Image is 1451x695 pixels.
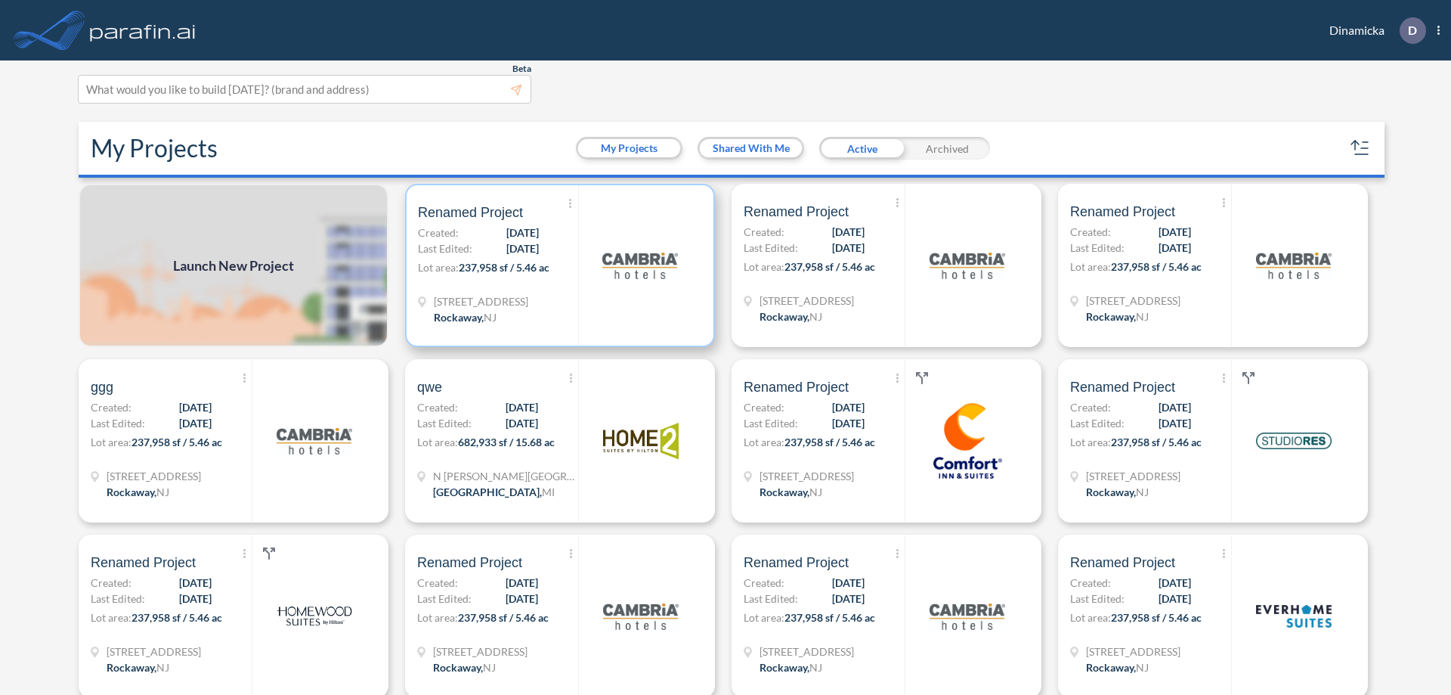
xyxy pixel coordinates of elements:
span: MI [542,486,555,498]
span: [DATE] [832,224,865,240]
div: Rockaway, NJ [1086,659,1149,675]
span: [DATE] [1159,575,1191,591]
span: Created: [744,224,784,240]
span: Renamed Project [744,203,849,221]
span: [DATE] [506,225,539,240]
span: Rockaway , [760,486,809,498]
span: NJ [809,310,822,323]
span: 321 Mt Hope Ave [433,644,527,659]
span: Launch New Project [173,256,294,276]
span: Created: [417,399,458,415]
span: NJ [1136,661,1149,674]
span: 321 Mt Hope Ave [107,644,201,659]
span: [DATE] [1159,240,1191,256]
div: Rockaway, NJ [107,484,169,500]
span: Rockaway , [433,661,483,674]
span: Lot area: [418,261,459,274]
h2: My Projects [91,134,218,163]
div: Rockaway, NJ [760,484,822,500]
span: Last Edited: [744,240,798,256]
span: 237,958 sf / 5.46 ac [458,611,549,624]
div: Rockaway, NJ [1086,484,1149,500]
span: Created: [1070,224,1111,240]
span: Rockaway , [1086,310,1136,323]
div: Archived [905,137,990,160]
div: Dinamicka [1307,17,1440,44]
span: [DATE] [506,240,539,256]
span: Rockaway , [434,311,484,324]
span: [DATE] [179,591,212,607]
span: Lot area: [744,436,784,448]
span: 237,958 sf / 5.46 ac [1111,611,1202,624]
span: Lot area: [1070,260,1111,273]
span: [DATE] [832,591,865,607]
span: NJ [483,661,496,674]
span: 237,958 sf / 5.46 ac [131,611,222,624]
span: 321 Mt Hope Ave [107,468,201,484]
span: Created: [1070,575,1111,591]
span: 321 Mt Hope Ave [434,293,528,309]
img: logo [930,579,1005,654]
span: Renamed Project [417,554,522,572]
div: Rockaway, NJ [760,309,822,324]
span: [DATE] [832,575,865,591]
span: qwe [417,378,442,396]
span: [DATE] [179,415,212,431]
span: Created: [418,225,459,240]
span: Lot area: [744,260,784,273]
img: logo [930,403,1005,479]
img: logo [603,403,679,479]
span: Lot area: [91,436,131,448]
div: Rockaway, NJ [1086,309,1149,324]
span: Renamed Project [1070,378,1175,396]
span: Renamed Project [744,554,849,572]
span: Lot area: [1070,611,1111,624]
span: Renamed Project [1070,203,1175,221]
span: 237,958 sf / 5.46 ac [784,611,875,624]
span: [DATE] [1159,399,1191,415]
span: [DATE] [832,399,865,415]
span: [DATE] [506,575,538,591]
span: Lot area: [1070,436,1111,448]
div: Rockaway, NJ [760,659,822,675]
span: 321 Mt Hope Ave [1086,468,1180,484]
span: [DATE] [832,415,865,431]
span: [DATE] [1159,224,1191,240]
span: Created: [1070,399,1111,415]
span: Last Edited: [1070,591,1125,607]
span: 321 Mt Hope Ave [760,468,854,484]
span: [DATE] [1159,415,1191,431]
span: NJ [484,311,497,324]
span: [DATE] [179,575,212,591]
span: Created: [417,575,458,591]
span: ggg [91,378,113,396]
p: D [1408,23,1417,37]
span: Last Edited: [417,591,472,607]
span: [DATE] [506,399,538,415]
span: 237,958 sf / 5.46 ac [784,260,875,273]
span: Rockaway , [1086,661,1136,674]
span: Last Edited: [744,591,798,607]
span: NJ [1136,310,1149,323]
span: 682,933 sf / 15.68 ac [458,436,555,448]
span: 321 Mt Hope Ave [1086,293,1180,309]
span: [DATE] [506,415,538,431]
span: Rockaway , [1086,486,1136,498]
span: Rockaway , [760,310,809,323]
span: Lot area: [744,611,784,624]
span: Last Edited: [744,415,798,431]
span: Lot area: [91,611,131,624]
span: NJ [809,486,822,498]
span: Rockaway , [107,661,156,674]
span: [DATE] [1159,591,1191,607]
span: NJ [156,661,169,674]
span: Last Edited: [1070,240,1125,256]
span: 237,958 sf / 5.46 ac [131,436,222,448]
span: 321 Mt Hope Ave [760,644,854,659]
div: Rockaway, NJ [433,659,496,675]
span: [GEOGRAPHIC_DATA] , [433,486,542,498]
span: Last Edited: [1070,415,1125,431]
span: Rockaway , [760,661,809,674]
button: My Projects [578,139,680,157]
span: 237,958 sf / 5.46 ac [784,436,875,448]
